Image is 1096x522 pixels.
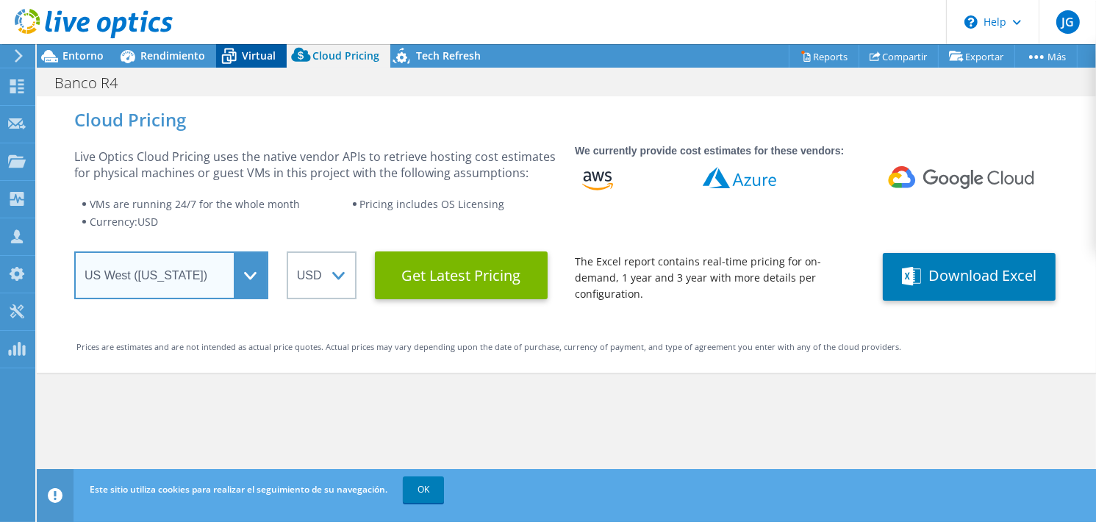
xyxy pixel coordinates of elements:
[90,483,387,496] span: Este sitio utiliza cookies para realizar el seguimiento de su navegación.
[1014,45,1078,68] a: Más
[90,215,158,229] span: Currency: USD
[1056,10,1080,34] span: JG
[74,112,1059,128] div: Cloud Pricing
[140,49,205,62] span: Rendimiento
[403,476,444,503] a: OK
[883,253,1056,301] button: Download Excel
[789,45,859,68] a: Reports
[312,49,379,62] span: Cloud Pricing
[938,45,1015,68] a: Exportar
[416,49,481,62] span: Tech Refresh
[859,45,939,68] a: Compartir
[76,339,1056,355] div: Prices are estimates and are not intended as actual price quotes. Actual prices may vary dependin...
[964,15,978,29] svg: \n
[575,254,864,302] div: The Excel report contains real-time pricing for on-demand, 1 year and 3 year with more details pe...
[242,49,276,62] span: Virtual
[360,197,505,211] span: Pricing includes OS Licensing
[375,251,548,299] button: Get Latest Pricing
[90,197,300,211] span: VMs are running 24/7 for the whole month
[48,75,140,91] h1: Banco R4
[575,145,844,157] strong: We currently provide cost estimates for these vendors:
[74,149,556,181] div: Live Optics Cloud Pricing uses the native vendor APIs to retrieve hosting cost estimates for phys...
[62,49,104,62] span: Entorno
